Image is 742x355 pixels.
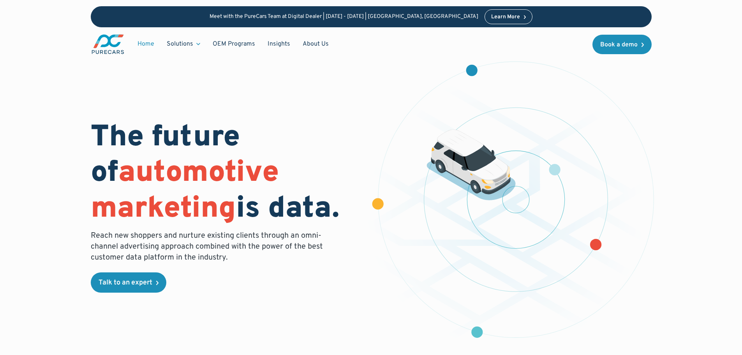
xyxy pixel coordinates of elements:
div: Solutions [167,40,193,48]
div: Learn More [491,14,520,20]
a: About Us [296,37,335,51]
a: Insights [261,37,296,51]
div: Solutions [160,37,206,51]
img: illustration of a vehicle [427,129,516,200]
div: Book a demo [600,42,638,48]
a: Home [131,37,160,51]
span: automotive marketing [91,155,279,228]
h1: The future of is data. [91,120,362,227]
a: OEM Programs [206,37,261,51]
p: Reach new shoppers and nurture existing clients through an omni-channel advertising approach comb... [91,230,328,263]
a: Book a demo [592,35,652,54]
a: main [91,34,125,55]
p: Meet with the PureCars Team at Digital Dealer | [DATE] - [DATE] | [GEOGRAPHIC_DATA], [GEOGRAPHIC_... [210,14,478,20]
a: Learn More [485,9,533,24]
img: purecars logo [91,34,125,55]
a: Talk to an expert [91,272,166,293]
div: Talk to an expert [99,279,152,286]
